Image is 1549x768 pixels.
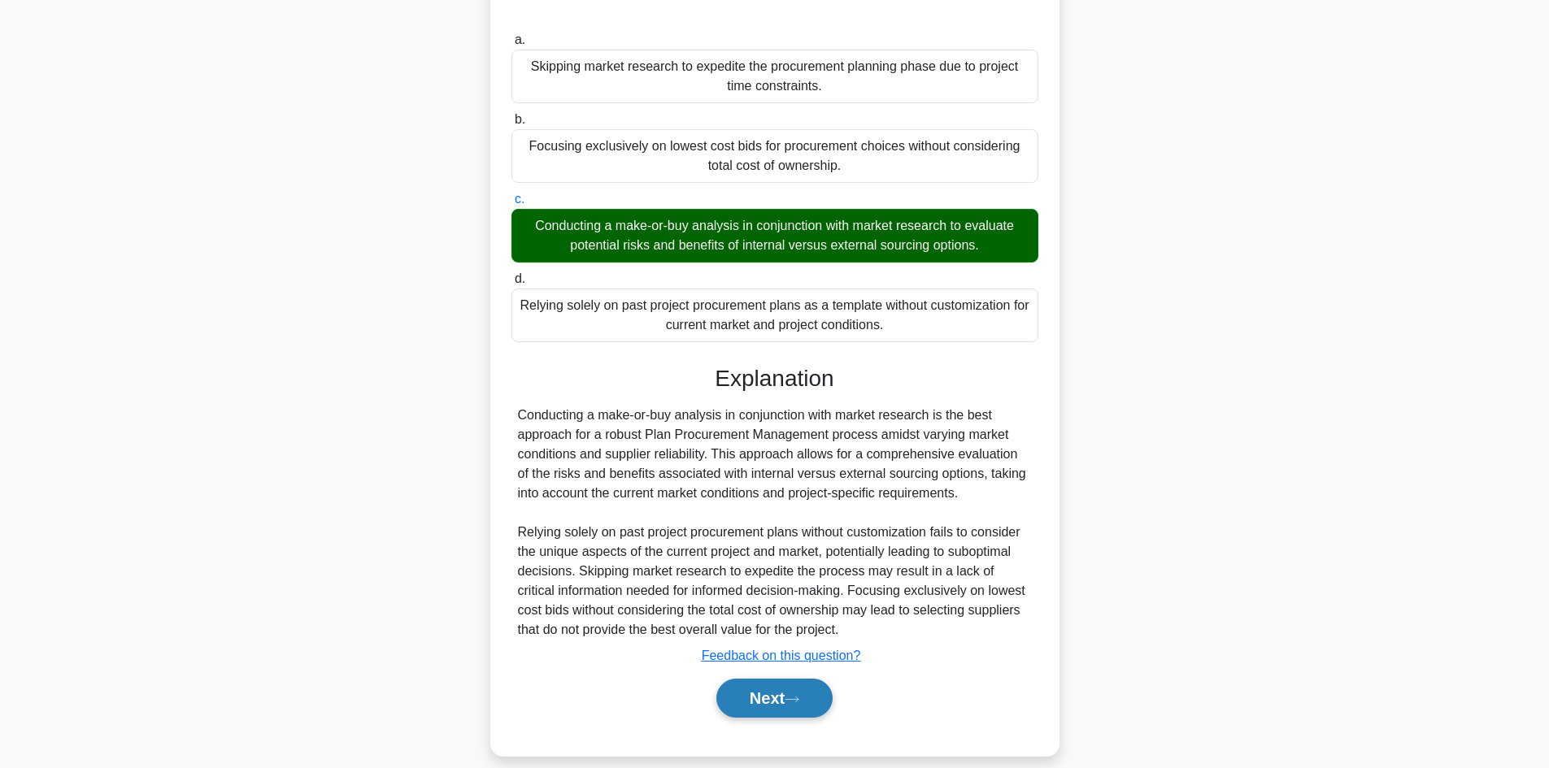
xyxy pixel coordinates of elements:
span: c. [515,192,524,206]
button: Next [716,679,833,718]
h3: Explanation [521,365,1029,393]
div: Focusing exclusively on lowest cost bids for procurement choices without considering total cost o... [511,129,1038,183]
span: a. [515,33,525,46]
div: Conducting a make-or-buy analysis in conjunction with market research to evaluate potential risks... [511,209,1038,263]
a: Feedback on this question? [702,649,861,662]
span: d. [515,271,525,285]
div: Conducting a make-or-buy analysis in conjunction with market research is the best approach for a ... [518,406,1032,640]
div: Relying solely on past project procurement plans as a template without customization for current ... [511,289,1038,342]
span: b. [515,112,525,126]
div: Skipping market research to expedite the procurement planning phase due to project time constraints. [511,50,1038,103]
